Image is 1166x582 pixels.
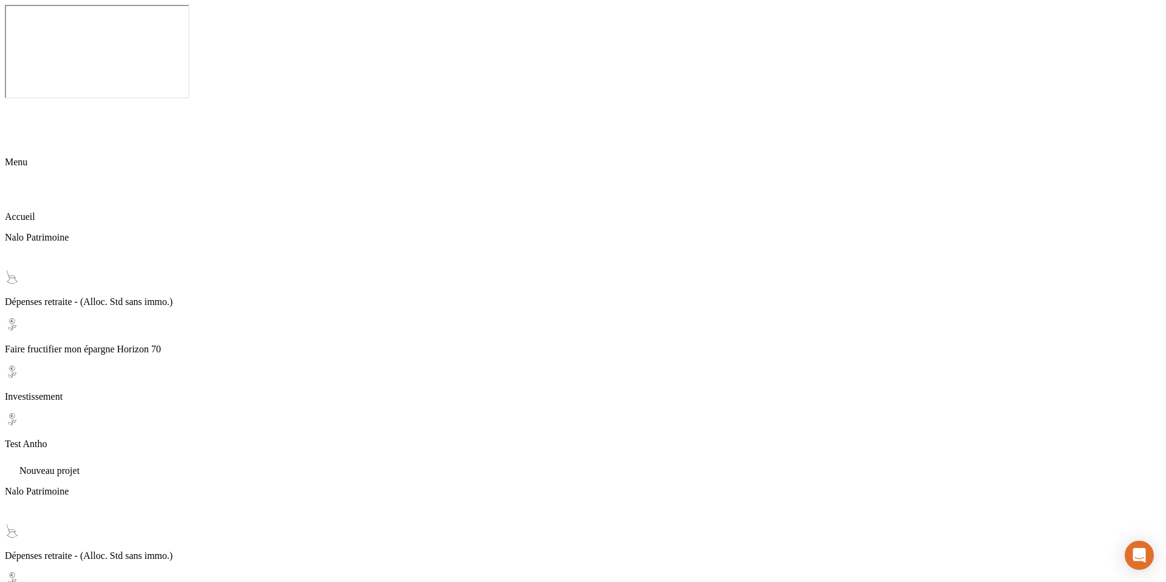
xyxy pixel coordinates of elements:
p: Dépenses retraite - (Alloc. Std sans immo.) [5,296,1161,307]
div: Investissement [5,365,1161,402]
p: Faire fructifier mon épargne Horizon 70 [5,344,1161,355]
span: Menu [5,157,27,167]
div: Dépenses retraite - (Alloc. Std sans immo.) [5,524,1161,561]
div: Test Antho [5,412,1161,450]
p: Nalo Patrimoine [5,232,1161,243]
div: Nouveau projet [5,459,1161,476]
div: Dépenses retraite - (Alloc. Std sans immo.) [5,270,1161,307]
p: Dépenses retraite - (Alloc. Std sans immo.) [5,550,1161,561]
div: Accueil [5,185,1161,222]
p: Test Antho [5,439,1161,450]
p: Nalo Patrimoine [5,486,1161,497]
p: Accueil [5,211,1161,222]
div: Faire fructifier mon épargne Horizon 70 [5,317,1161,355]
p: Investissement [5,391,1161,402]
span: Nouveau projet [19,465,80,476]
div: Open Intercom Messenger [1125,541,1154,570]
